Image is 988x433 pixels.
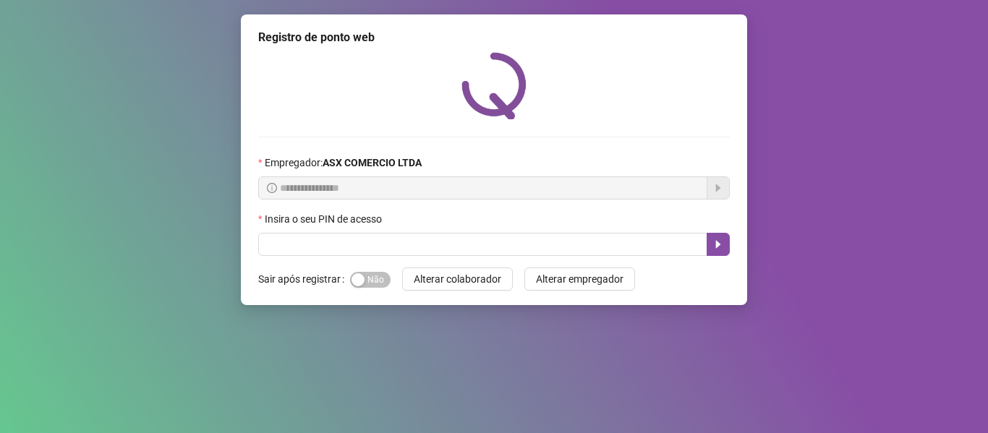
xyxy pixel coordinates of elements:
label: Insira o seu PIN de acesso [258,211,391,227]
div: Registro de ponto web [258,29,730,46]
span: caret-right [712,239,724,250]
span: Alterar empregador [536,271,623,287]
label: Sair após registrar [258,267,350,291]
span: info-circle [267,183,277,193]
span: Alterar colaborador [414,271,501,287]
button: Alterar colaborador [402,267,513,291]
strong: ASX COMERCIO LTDA [323,157,422,168]
button: Alterar empregador [524,267,635,291]
img: QRPoint [461,52,527,119]
span: Empregador : [265,155,422,171]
